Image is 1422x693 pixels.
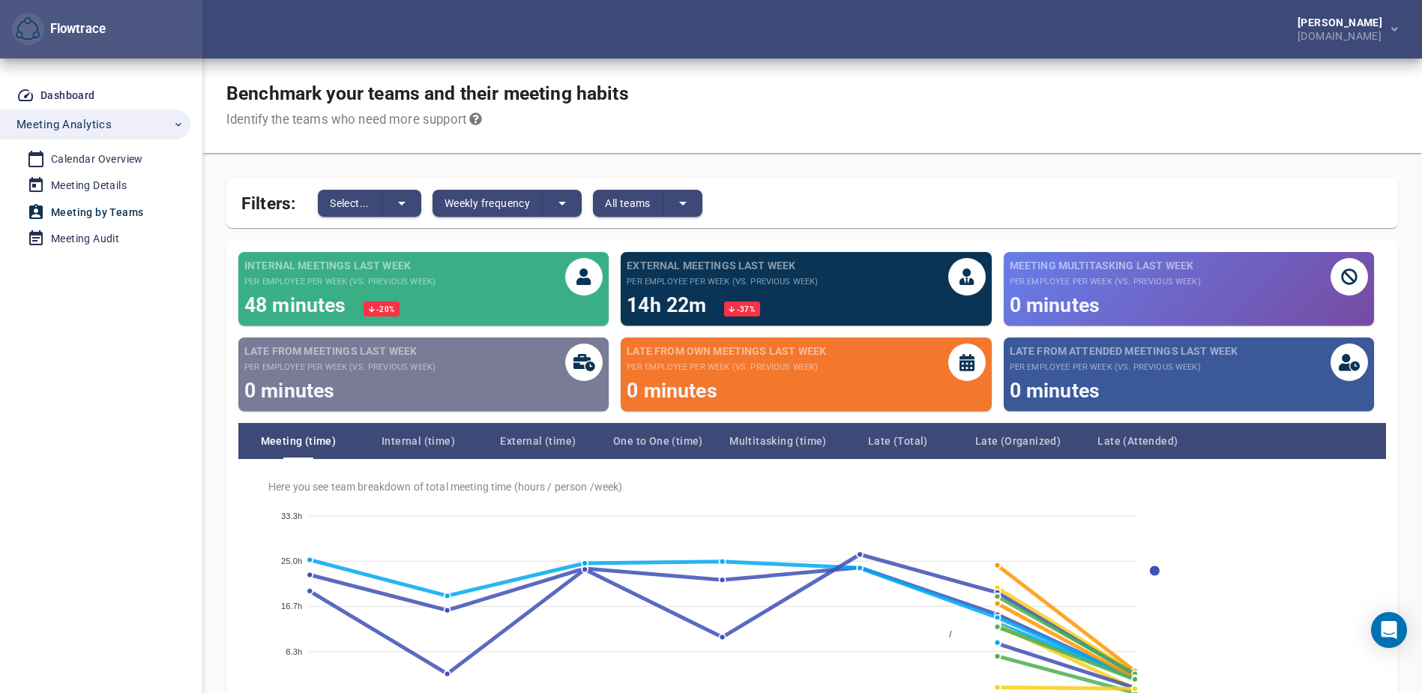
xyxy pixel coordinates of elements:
[1010,379,1100,402] span: 0 minutes
[330,194,370,212] span: Select...
[598,432,718,450] span: One to One (time)
[226,82,629,105] h1: Benchmark your teams and their meeting habits
[358,432,478,450] span: Internal (time)
[627,343,826,358] span: Late from own meetings last week
[51,150,143,169] div: Calendar Overview
[281,602,302,611] tspan: 16.7h
[627,293,711,316] span: 14h 22m
[627,379,717,402] span: 0 minutes
[238,423,1386,459] div: Team breakdown
[40,86,95,105] div: Dashboard
[244,343,436,358] span: Late from meetings last week
[1371,612,1407,648] div: Open Intercom Messenger
[938,629,951,640] span: /
[593,190,702,217] div: split button
[1010,343,1238,358] span: Late from attended meetings last week
[286,647,302,656] tspan: 8.3h
[445,194,530,212] span: Weekly frequency
[735,305,755,313] span: -37 %
[627,276,818,288] small: per employee per week (vs. previous week)
[318,190,421,217] div: split button
[627,258,818,273] span: External meetings last week
[238,432,358,450] span: Meeting (time)
[44,20,106,38] div: Flowtrace
[478,432,598,450] span: External (time)
[12,13,106,46] div: Flowtrace
[16,115,112,134] span: Meeting Analytics
[1274,13,1410,46] button: [PERSON_NAME][DOMAIN_NAME]
[718,432,838,450] span: Multitasking (time)
[281,556,302,565] tspan: 25.0h
[1010,276,1201,288] small: per employee per week (vs. previous week)
[16,17,40,41] img: Flowtrace
[1010,258,1201,273] span: Meeting Multitasking last week
[244,276,436,288] small: per employee per week (vs. previous week)
[593,190,663,217] button: All teams
[1298,28,1388,41] div: [DOMAIN_NAME]
[268,480,1368,493] span: Here you see team breakdown of total meeting time (hours / person / week )
[244,379,334,402] span: 0 minutes
[1298,17,1388,28] div: [PERSON_NAME]
[12,13,44,46] button: Flowtrace
[51,176,127,195] div: Meeting Details
[281,511,302,520] tspan: 33.3h
[1010,361,1238,373] small: per employee per week (vs. previous week)
[958,432,1078,450] span: Late (Organized)
[375,305,394,313] span: -20 %
[1010,293,1100,316] span: 0 minutes
[241,184,295,217] span: Filters:
[244,258,436,273] span: Internal meetings last week
[51,203,143,222] div: Meeting by Teams
[244,361,436,373] small: per employee per week (vs. previous week)
[605,194,651,212] span: All teams
[433,190,543,217] button: Weekly frequency
[627,361,826,373] small: per employee per week (vs. previous week)
[318,190,382,217] button: Select...
[226,111,629,129] div: Identify the teams who need more support
[244,293,352,316] span: 48 minutes
[433,190,582,217] div: split button
[1078,432,1198,450] span: Late (Attended)
[838,432,958,450] span: Late (Total)
[51,229,119,248] div: Meeting Audit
